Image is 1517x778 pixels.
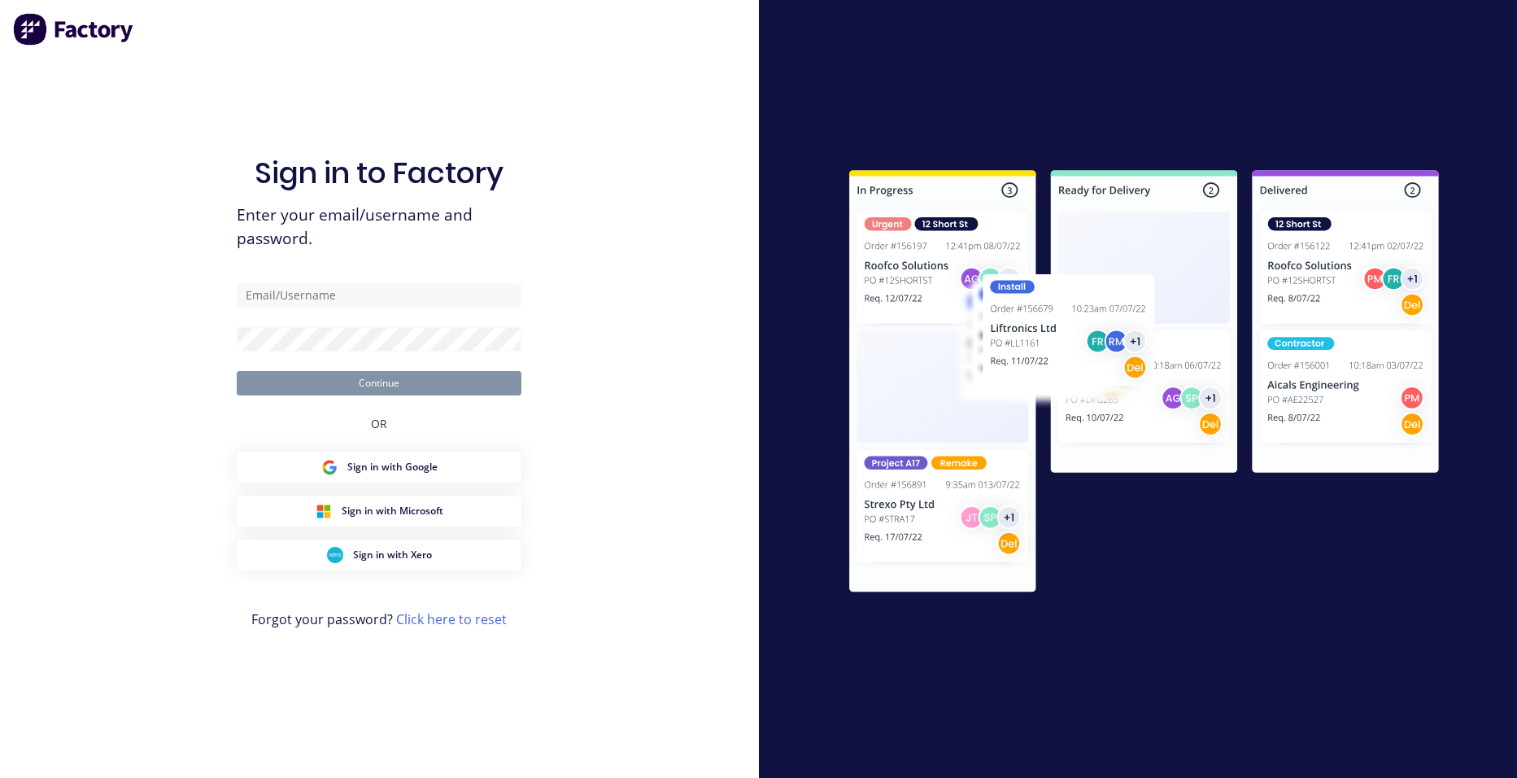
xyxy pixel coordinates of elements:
input: Email/Username [237,283,521,308]
a: Click here to reset [396,610,507,628]
span: Sign in with Xero [353,548,432,562]
img: Sign in [813,138,1475,631]
span: Sign in with Microsoft [342,504,443,518]
button: Microsoft Sign inSign in with Microsoft [237,496,521,527]
span: Enter your email/username and password. [237,203,521,251]
img: Google Sign in [321,459,338,475]
h1: Sign in to Factory [255,155,503,190]
img: Factory [13,13,135,46]
div: OR [371,396,387,452]
span: Forgot your password? [251,610,507,629]
button: Continue [237,371,521,396]
img: Microsoft Sign in [316,503,332,519]
button: Xero Sign inSign in with Xero [237,540,521,570]
button: Google Sign inSign in with Google [237,452,521,483]
span: Sign in with Google [347,460,438,474]
img: Xero Sign in [327,547,343,563]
